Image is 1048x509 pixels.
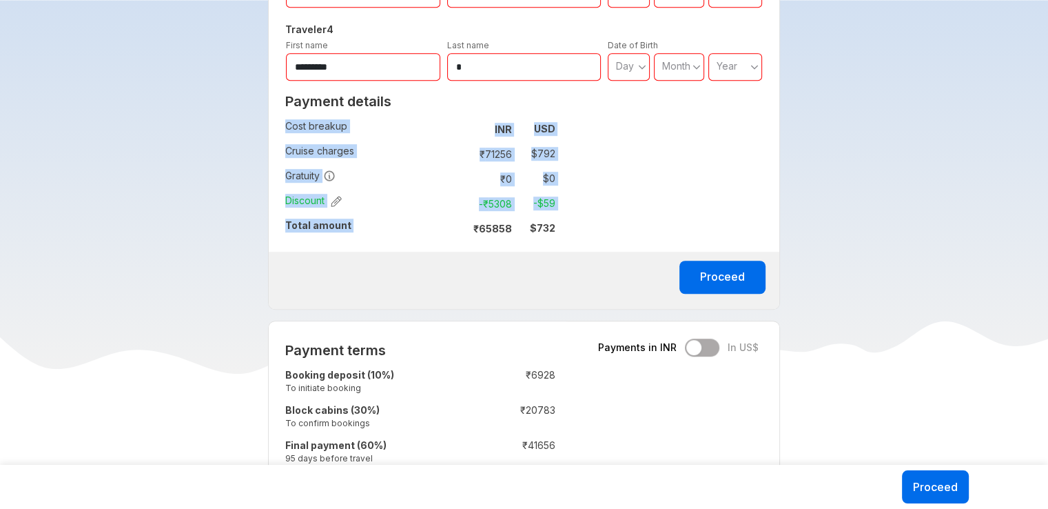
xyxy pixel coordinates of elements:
td: Cost breakup [285,117,453,141]
td: $ 0 [517,169,555,188]
h2: Payment terms [285,342,555,359]
strong: Booking deposit (10%) [285,369,394,381]
td: ₹ 41656 [473,436,555,471]
td: : [453,216,460,241]
span: Gratuity [285,169,336,183]
h5: Traveler 4 [282,21,766,38]
span: Payments in INR [598,341,677,355]
strong: USD [534,123,555,134]
td: : [453,166,460,191]
small: To initiate booking [285,382,466,394]
td: : [453,141,460,166]
span: In US$ [728,341,759,355]
svg: angle down [638,60,646,74]
span: Discount [285,194,342,208]
td: -₹ 5308 [460,194,517,213]
span: Day [616,60,634,72]
strong: Final payment (60%) [285,439,387,451]
strong: Total amount [285,219,351,231]
small: To confirm bookings [285,417,466,429]
td: ₹ 0 [460,169,517,188]
svg: angle down [750,60,759,74]
svg: angle down [692,60,701,74]
td: ₹ 20783 [473,401,555,436]
strong: ₹ 65858 [473,223,512,234]
td: -$ 59 [517,194,555,213]
h2: Payment details [285,93,555,110]
strong: $ 732 [530,222,555,234]
td: ₹ 6928 [473,366,555,401]
button: Proceed [679,261,766,294]
strong: INR [495,123,512,135]
td: : [453,117,460,141]
label: Last name [447,40,489,50]
span: Year [717,60,737,72]
small: 95 days before travel [285,452,466,464]
button: Proceed [902,470,969,503]
td: : [466,366,473,401]
label: Date of Birth [608,40,658,50]
td: ₹ 71256 [460,144,517,163]
strong: Block cabins (30%) [285,404,380,416]
td: : [466,436,473,471]
label: First name [286,40,328,50]
td: : [453,191,460,216]
td: Cruise charges [285,141,453,166]
td: $ 792 [517,144,555,163]
td: : [466,401,473,436]
span: Month [662,60,690,72]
